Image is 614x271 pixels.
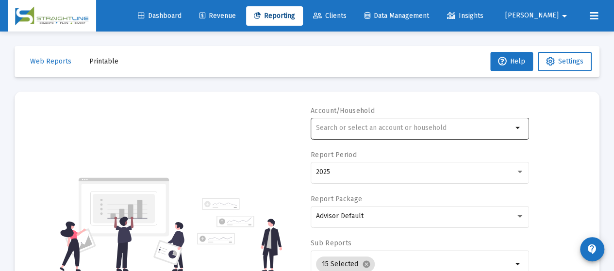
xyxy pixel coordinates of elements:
label: Sub Reports [311,239,351,247]
a: Clients [305,6,354,26]
mat-icon: cancel [362,260,371,269]
span: Web Reports [30,57,71,65]
span: Data Management [365,12,429,20]
button: [PERSON_NAME] [494,6,582,25]
button: Web Reports [22,52,79,71]
span: Reporting [254,12,295,20]
span: Printable [89,57,118,65]
button: Printable [82,52,126,71]
span: Settings [558,57,583,65]
span: 2025 [316,168,330,176]
mat-icon: arrow_drop_down [513,122,524,134]
mat-icon: arrow_drop_down [513,258,524,270]
span: Advisor Default [316,212,364,220]
a: Revenue [192,6,244,26]
a: Dashboard [130,6,189,26]
label: Report Package [311,195,362,203]
span: [PERSON_NAME] [505,12,559,20]
a: Insights [439,6,491,26]
mat-icon: contact_support [586,243,598,255]
label: Report Period [311,151,357,159]
input: Search or select an account or household [316,124,513,132]
span: Clients [313,12,347,20]
button: Help [490,52,533,71]
label: Account/Household [311,107,375,115]
button: Settings [538,52,592,71]
a: Data Management [357,6,437,26]
span: Help [498,57,525,65]
span: Insights [447,12,483,20]
span: Revenue [199,12,236,20]
img: Dashboard [15,6,89,26]
mat-icon: arrow_drop_down [559,6,570,26]
span: Dashboard [138,12,182,20]
a: Reporting [246,6,303,26]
